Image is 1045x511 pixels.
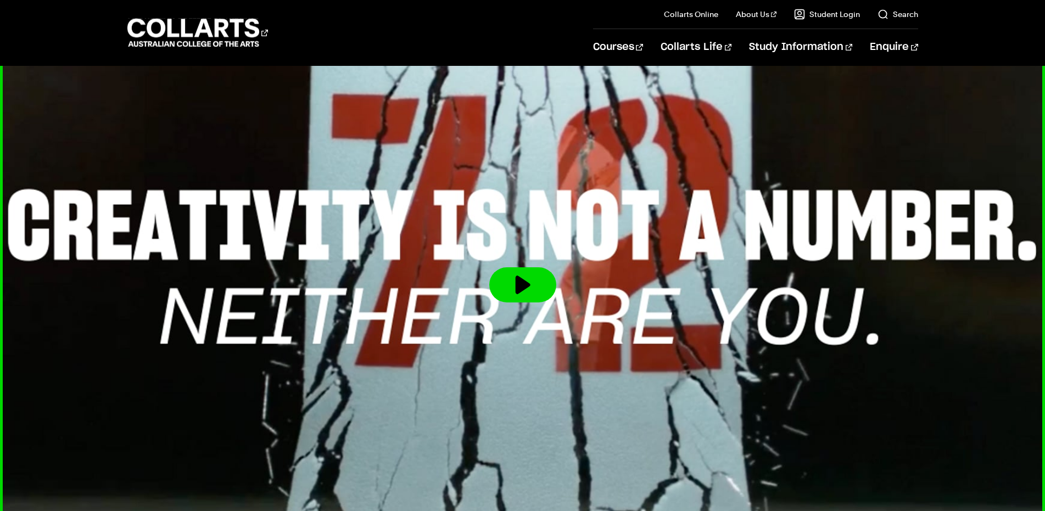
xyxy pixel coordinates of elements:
a: Student Login [794,9,860,20]
div: Go to homepage [127,17,268,48]
a: Courses [593,29,643,65]
a: Collarts Online [664,9,718,20]
a: About Us [736,9,776,20]
a: Collarts Life [661,29,731,65]
a: Enquire [870,29,918,65]
a: Search [878,9,918,20]
a: Study Information [749,29,852,65]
